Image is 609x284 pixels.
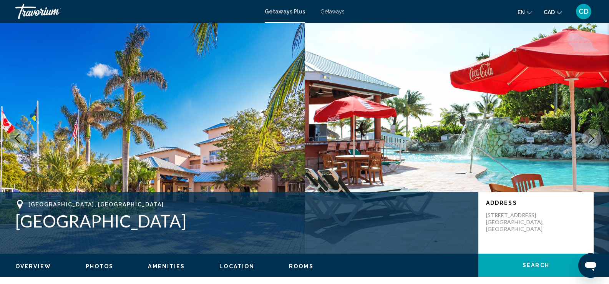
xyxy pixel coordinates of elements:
button: Next image [582,129,601,148]
button: Overview [15,263,51,270]
span: Overview [15,263,51,269]
button: Rooms [289,263,314,270]
span: [GEOGRAPHIC_DATA], [GEOGRAPHIC_DATA] [28,201,164,208]
span: Photos [86,263,114,269]
a: Travorium [15,4,257,19]
h1: [GEOGRAPHIC_DATA] [15,211,471,231]
span: en [518,9,525,15]
p: [STREET_ADDRESS] [GEOGRAPHIC_DATA], [GEOGRAPHIC_DATA] [486,212,548,233]
span: Location [219,263,254,269]
button: User Menu [574,3,594,20]
button: Change currency [544,7,562,18]
iframe: Bouton de lancement de la fenêtre de messagerie [578,253,603,278]
button: Search [478,254,594,277]
button: Photos [86,263,114,270]
a: Getaways [320,8,345,15]
button: Location [219,263,254,270]
button: Previous image [8,129,27,148]
span: Search [523,262,549,269]
button: Change language [518,7,532,18]
span: CAD [544,9,555,15]
span: CD [579,8,589,15]
p: Address [486,200,586,206]
a: Getaways Plus [265,8,305,15]
span: Amenities [148,263,185,269]
span: Rooms [289,263,314,269]
button: Amenities [148,263,185,270]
